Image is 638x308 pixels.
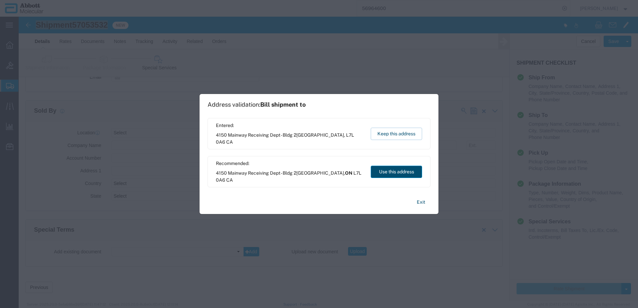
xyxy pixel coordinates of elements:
button: Exit [411,196,430,208]
span: 4150 Mainway Receiving Dept - Bldg 2 , [216,170,364,184]
span: Bill shipment to [260,101,306,108]
button: Keep this address [371,128,422,140]
span: 4150 Mainway Receiving Dept - Bldg 2 , [216,132,364,146]
span: CA [226,139,233,145]
button: Use this address [371,166,422,178]
span: Recommended: [216,160,364,167]
span: Entered: [216,122,364,129]
span: L7L 0A6 [216,170,361,183]
span: [GEOGRAPHIC_DATA] [296,170,344,176]
span: L7L 0A6 [216,132,354,145]
h1: Address validation: [208,101,306,108]
span: CA [226,177,233,183]
span: [GEOGRAPHIC_DATA] [296,132,344,138]
span: ON [345,170,352,176]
